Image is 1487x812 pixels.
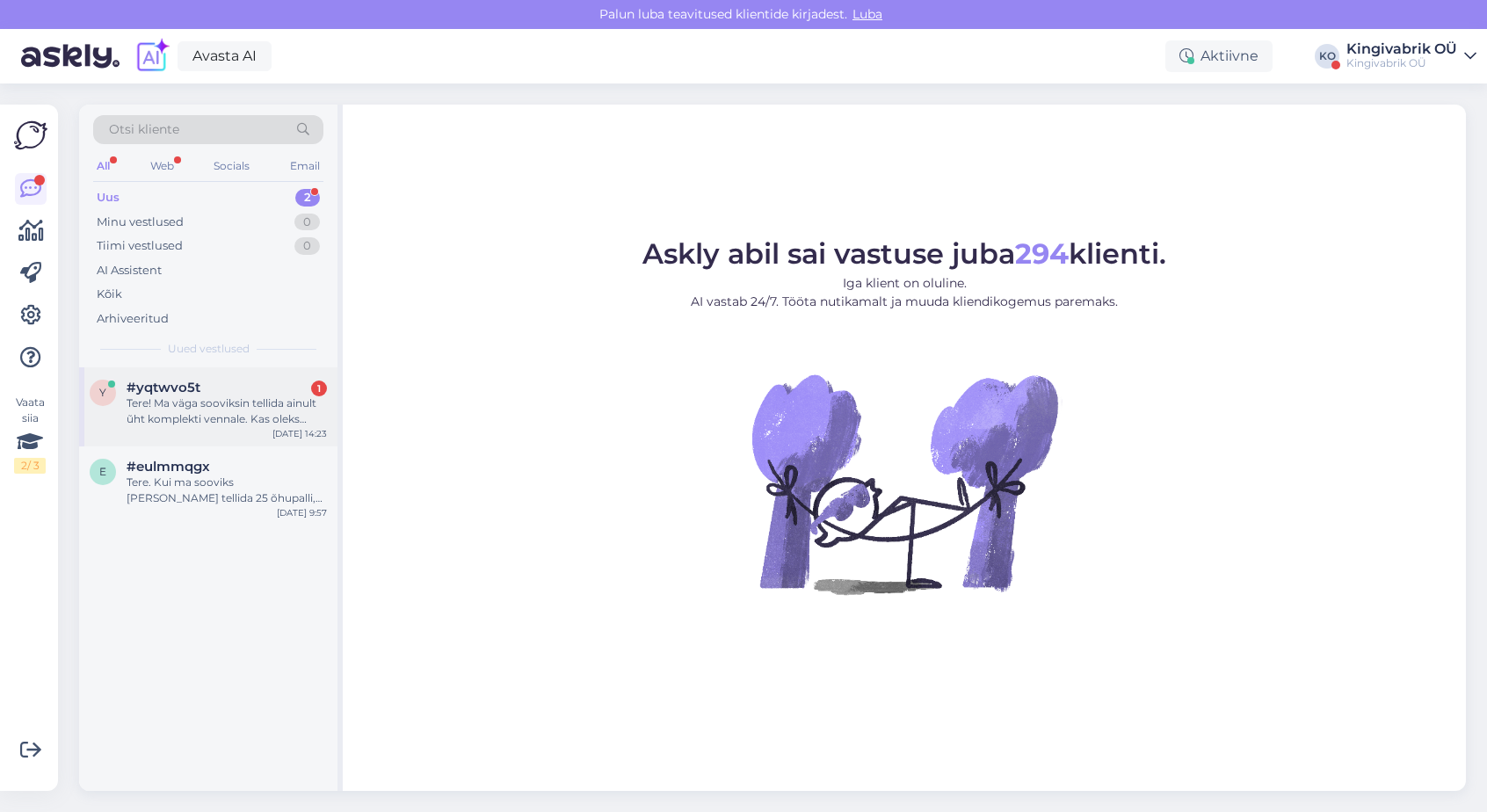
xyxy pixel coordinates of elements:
[295,189,320,207] div: 2
[127,459,210,475] span: #eulmmqgx
[1165,40,1273,72] div: Aktiivne
[311,381,327,396] div: 1
[99,465,106,478] span: e
[168,341,250,357] span: Uued vestlused
[99,386,106,399] span: y
[294,214,320,231] div: 0
[847,6,888,22] span: Luba
[97,189,120,207] div: Uus
[127,395,327,427] div: Tere! Ma väga sooviksin tellida ainult ũht komplekti vennale. Kas oleks kuidagi palun võimalik
[272,427,327,440] div: [DATE] 14:23
[1315,44,1339,69] div: KO
[97,214,184,231] div: Minu vestlused
[1346,56,1457,70] div: Kingivabrik OÜ
[1015,236,1069,271] b: 294
[97,262,162,279] div: AI Assistent
[178,41,272,71] a: Avasta AI
[109,120,179,139] span: Otsi kliente
[14,458,46,474] div: 2 / 3
[147,155,178,178] div: Web
[127,380,200,395] span: #yqtwvo5t
[1346,42,1457,56] div: Kingivabrik OÜ
[642,274,1166,311] p: Iga klient on oluline. AI vastab 24/7. Tööta nutikamalt ja muuda kliendikogemus paremaks.
[127,475,327,506] div: Tere. Kui ma sooviks [PERSON_NAME] tellida 25 õhupalli, logoga. Kui suur võimalus see on, et reed...
[97,286,122,303] div: Kõik
[14,395,46,474] div: Vaata siia
[746,325,1063,642] img: No Chat active
[210,155,253,178] div: Socials
[277,506,327,519] div: [DATE] 9:57
[287,155,323,178] div: Email
[134,38,170,75] img: explore-ai
[294,237,320,255] div: 0
[1346,42,1476,70] a: Kingivabrik OÜKingivabrik OÜ
[14,119,47,152] img: Askly Logo
[97,310,169,328] div: Arhiveeritud
[642,236,1166,271] span: Askly abil sai vastuse juba klienti.
[97,237,183,255] div: Tiimi vestlused
[93,155,113,178] div: All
